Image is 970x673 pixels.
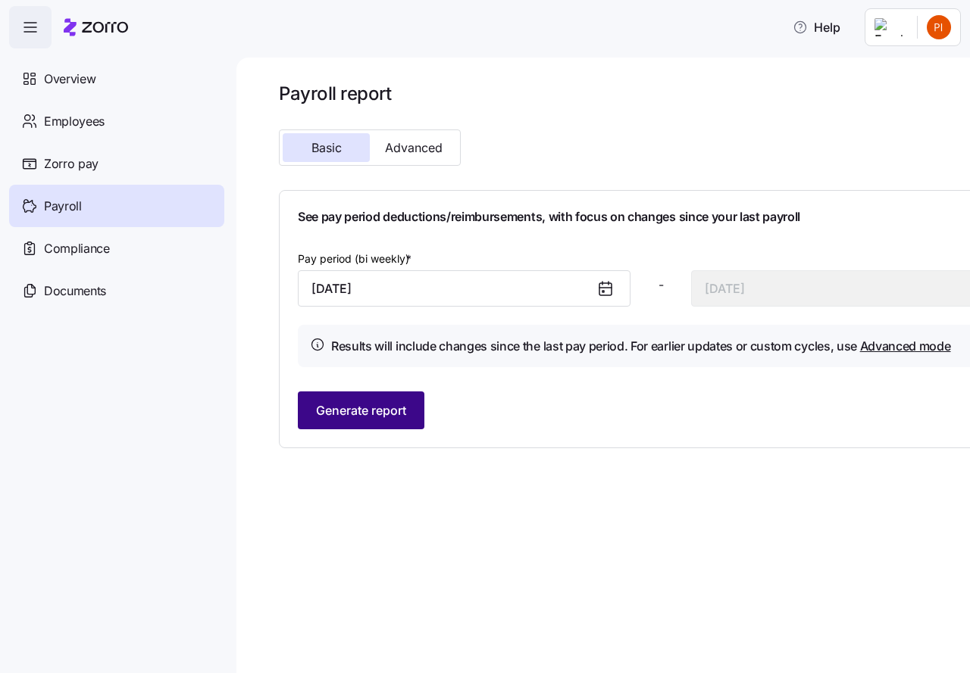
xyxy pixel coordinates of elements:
span: Documents [44,282,106,301]
a: Zorro pay [9,142,224,185]
img: 24d6825ccf4887a4818050cadfd93e6d [927,15,951,39]
span: Overview [44,70,95,89]
span: Basic [311,142,342,154]
span: Compliance [44,239,110,258]
img: Employer logo [875,18,905,36]
span: Advanced [385,142,443,154]
button: Generate report [298,391,424,429]
h4: Results will include changes since the last pay period. For earlier updates or custom cycles, use [331,337,951,356]
span: - [659,276,664,294]
span: Generate report [316,401,406,419]
button: Help [781,12,853,42]
span: Employees [44,112,105,131]
label: Pay period (bi weekly) [298,251,415,267]
a: Compliance [9,227,224,270]
a: Employees [9,100,224,142]
span: Help [793,18,840,36]
a: Overview [9,58,224,100]
a: Advanced mode [860,338,951,354]
a: Documents [9,270,224,312]
input: Start date [298,270,630,307]
a: Payroll [9,185,224,227]
span: Zorro pay [44,154,99,173]
span: Payroll [44,197,82,216]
